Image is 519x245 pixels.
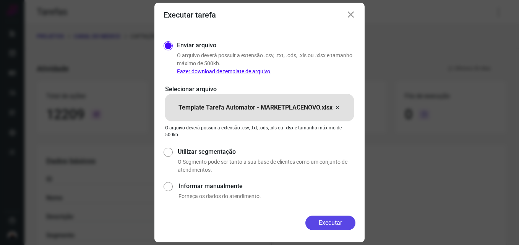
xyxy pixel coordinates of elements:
label: Utilizar segmentação [178,147,355,156]
p: O arquivo deverá possuir a extensão .csv, .txt, .ods, .xls ou .xlsx e tamanho máximo de 500kb. [165,124,354,138]
p: Forneça os dados do atendimento. [178,192,355,200]
p: Selecionar arquivo [165,85,354,94]
label: Informar manualmente [178,182,355,191]
h3: Executar tarefa [164,10,216,19]
p: O arquivo deverá possuir a extensão .csv, .txt, .ods, .xls ou .xlsx e tamanho máximo de 500kb. [177,52,355,76]
p: O Segmento pode ser tanto a sua base de clientes como um conjunto de atendimentos. [178,158,355,174]
p: Template Tarefa Automator - MARKETPLACENOVO.xlsx [178,103,332,112]
a: Fazer download de template de arquivo [177,68,270,74]
label: Enviar arquivo [177,41,216,50]
button: Executar [305,216,355,230]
